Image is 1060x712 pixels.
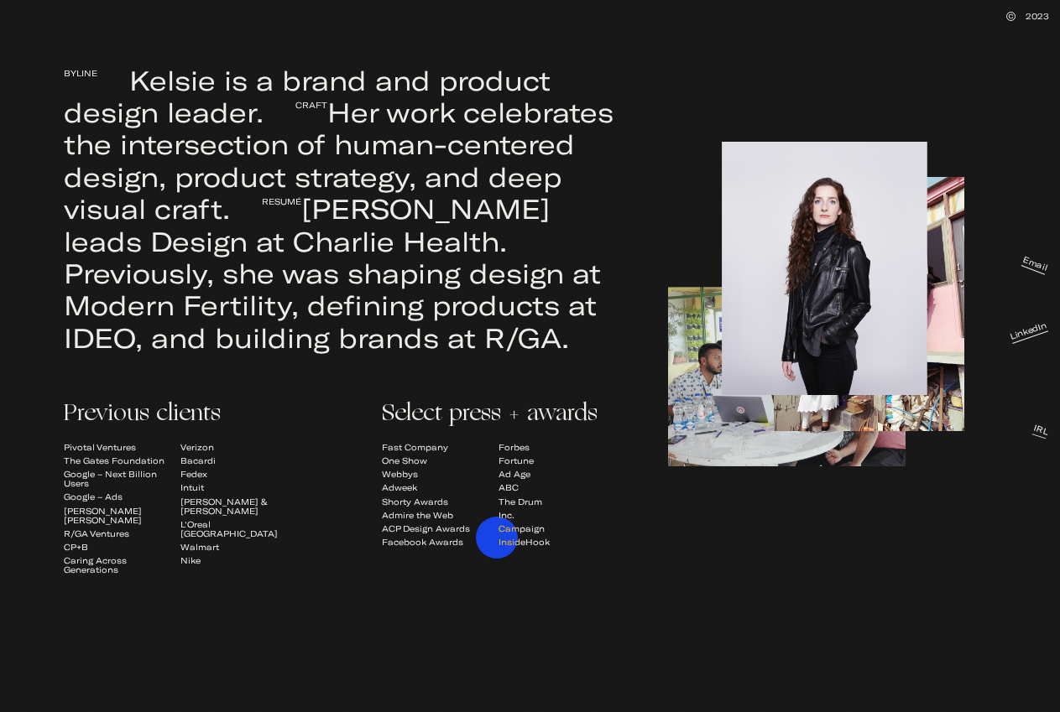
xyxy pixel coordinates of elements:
img: Kelsie Klaustermeier [1006,12,1016,21]
li: R/GA Ventures [64,527,180,540]
li: L'Oreal [GEOGRAPHIC_DATA] [180,517,297,540]
li: Fortune [499,455,615,468]
li: Nike [180,553,297,567]
span: Previous clients [64,410,297,419]
li: CP+B [64,540,180,553]
li: Walmart [180,540,297,553]
li: InsideHook [499,535,615,548]
li: The Drum [499,495,615,508]
img: pic3.png [706,142,943,395]
li: Shorty Awards [382,495,499,508]
a: IRL [1032,424,1049,439]
li: One Show [382,455,499,468]
li: Google – Next Billion Users [64,468,180,491]
li: The Gates Foundation [64,455,180,468]
a: Email [1021,255,1049,275]
li: Ad Age [499,468,615,481]
a: LinkedIn [1009,320,1048,344]
span: Byline [64,57,129,89]
li: Adweek [382,481,499,495]
li: Forbes [499,441,615,455]
li: Verizon [180,441,297,455]
img: pic2.png [668,213,906,466]
span: Craft [264,89,327,121]
li: Facebook Awards [382,535,499,548]
li: ACP Design Awards [382,522,499,535]
li: Fast Company [382,441,499,455]
li: Fedex [180,468,297,481]
li: [PERSON_NAME] & [PERSON_NAME] [180,495,297,517]
li: Inc. [499,508,615,522]
li: Admire the Web [382,508,499,522]
li: Caring Across Generations [64,553,180,576]
li: Bacardi [180,455,297,468]
li: Campaign [499,522,615,535]
li: Intuit [180,481,297,495]
span: Resumé [230,185,301,217]
span: 2023 [1026,12,1049,21]
li: Webbys [382,468,499,481]
li: Google – Ads [64,491,180,504]
span: Select press + awards [382,410,615,419]
li: [PERSON_NAME] [PERSON_NAME] [64,504,180,527]
div: Kelsie is a brand and product design leader. Her work celebrates the intersection of human-center... [64,64,615,354]
li: ABC [499,481,615,495]
li: Pivotal Ventures [64,441,180,455]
